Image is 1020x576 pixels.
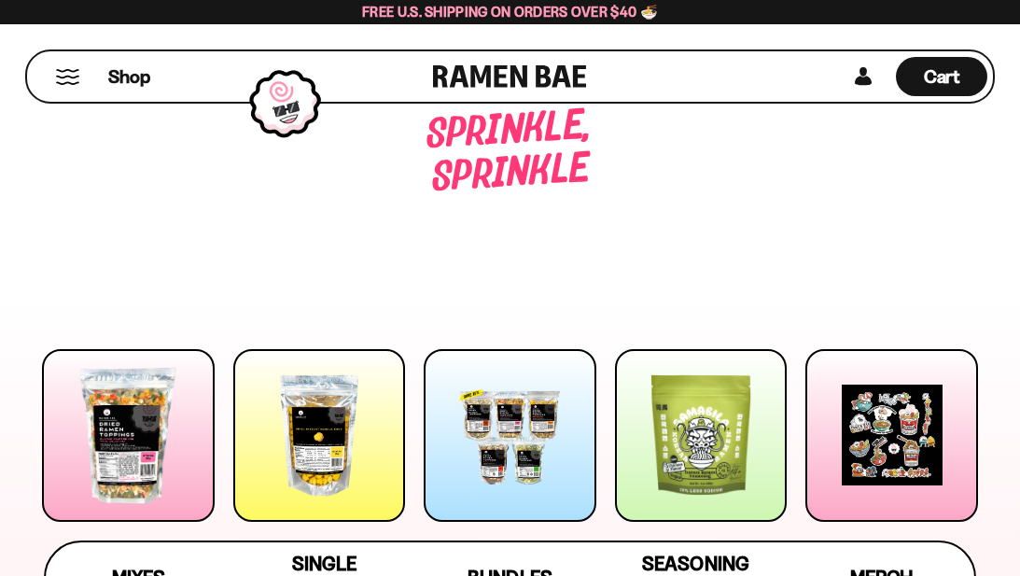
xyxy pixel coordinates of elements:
button: Mobile Menu Trigger [55,69,80,85]
div: Cart [896,51,987,102]
span: Shop [108,64,150,90]
span: Cart [924,65,960,88]
span: Free U.S. Shipping on Orders over $40 🍜 [362,3,658,21]
a: Shop [108,57,150,96]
